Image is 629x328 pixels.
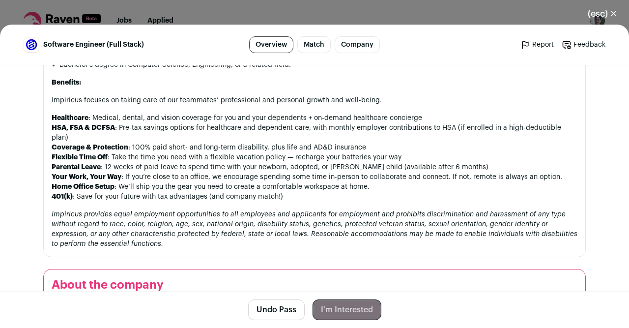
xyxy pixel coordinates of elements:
button: Close modal [576,3,629,25]
strong: Coverage & Protection [52,144,128,151]
em: Impiricus provides equal employment opportunities to all employees and applicants for employment ... [52,211,577,247]
img: b8113256df36aee1af929d7ba6464b39eccd94bd3d5894be8cf0bd5ba0a0a0af.jpg [24,37,39,52]
h2: About the company [52,277,577,293]
strong: Benefits: [52,79,81,86]
p: Impiricus focuses on taking care of our teammates’ professional and personal growth and well-being. [52,95,577,105]
strong: Parental Leave [52,164,101,171]
a: Match [297,36,331,53]
a: Report [520,40,554,50]
strong: Healthcare [52,115,88,121]
strong: HSA, FSA & DCFSA [52,124,115,131]
span: Software Engineer (Full Stack) [43,40,144,50]
a: Company [335,36,380,53]
strong: Flexible Time Off [52,154,108,161]
strong: Home Office Setup [52,183,114,190]
button: Undo Pass [248,299,305,320]
strong: 401(k) [52,193,73,200]
p: : Medical, dental, and vision coverage for you and your dependents + on-demand healthcare concier... [52,113,577,202]
a: Feedback [562,40,605,50]
a: Overview [249,36,293,53]
strong: Your Work, Your Way [52,174,121,180]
